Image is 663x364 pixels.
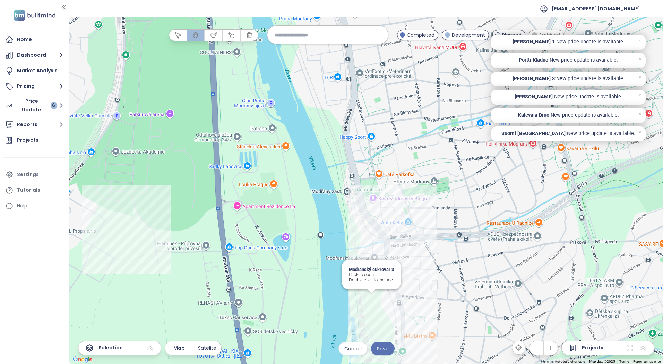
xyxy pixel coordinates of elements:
[518,111,549,119] span: Kalevala Brno
[555,38,625,46] p: : New price update is available.
[3,95,66,116] button: Price Update 6
[71,355,94,364] a: Open this area in Google Maps (opens a new window)
[3,80,66,93] button: Pricing
[71,355,94,364] img: Google
[17,136,38,144] div: Projects
[338,342,368,355] button: Cancel
[16,97,57,114] div: Price Update
[549,111,619,119] p: : New price update is available.
[501,57,635,65] a: Portti Kladno:New price update is available.
[17,66,58,75] div: Market Analysis
[3,33,66,47] a: Home
[407,31,434,39] span: Completed
[501,38,635,46] a: [PERSON_NAME] 1:New price update is available.
[3,183,66,197] a: Tutorials
[98,344,123,352] span: Selection
[198,344,216,352] span: Satelite
[501,111,635,119] a: Kalevala Brno:New price update is available.
[519,57,548,65] span: Portti Kladno
[501,130,635,138] a: Suomi [GEOGRAPHIC_DATA]:New price update is available.
[12,8,58,23] img: logo
[555,359,585,364] button: Keyboard shortcuts
[633,359,661,363] a: Report a map error
[548,57,618,65] p: : New price update is available.
[193,341,221,355] button: Satelite
[515,93,553,101] span: [PERSON_NAME]
[501,93,635,101] a: [PERSON_NAME]:New price update is available.
[17,170,39,179] div: Settings
[349,272,394,277] div: Click to open
[502,31,522,39] span: Planned
[3,118,66,132] button: Reports
[3,48,66,62] button: Dashboard
[173,344,185,352] span: Map
[344,345,362,353] span: Cancel
[589,359,615,363] span: Map data ©2025
[3,199,66,213] div: Help
[452,31,485,39] span: Development
[501,130,566,138] span: Suomi [GEOGRAPHIC_DATA]
[51,102,57,109] div: 6
[501,75,635,83] a: [PERSON_NAME] 3:New price update is available.
[513,75,555,83] span: [PERSON_NAME] 3
[552,0,640,17] span: [EMAIL_ADDRESS][DOMAIN_NAME]
[539,31,560,39] span: Archived
[513,38,555,46] span: [PERSON_NAME] 1
[377,345,389,353] span: Save
[371,342,395,355] button: Save
[619,359,629,363] a: Terms
[555,75,625,83] p: : New price update is available.
[17,201,27,210] div: Help
[566,130,635,138] p: : New price update is available.
[17,35,32,44] div: Home
[349,277,394,282] div: Double click to include
[349,267,394,272] span: Modřanský cukrovar 3
[3,64,66,78] a: Market Analysis
[582,344,603,352] span: Projects
[17,186,40,195] div: Tutorials
[165,341,193,355] button: Map
[3,133,66,147] a: Projects
[553,93,622,101] p: : New price update is available.
[3,168,66,182] a: Settings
